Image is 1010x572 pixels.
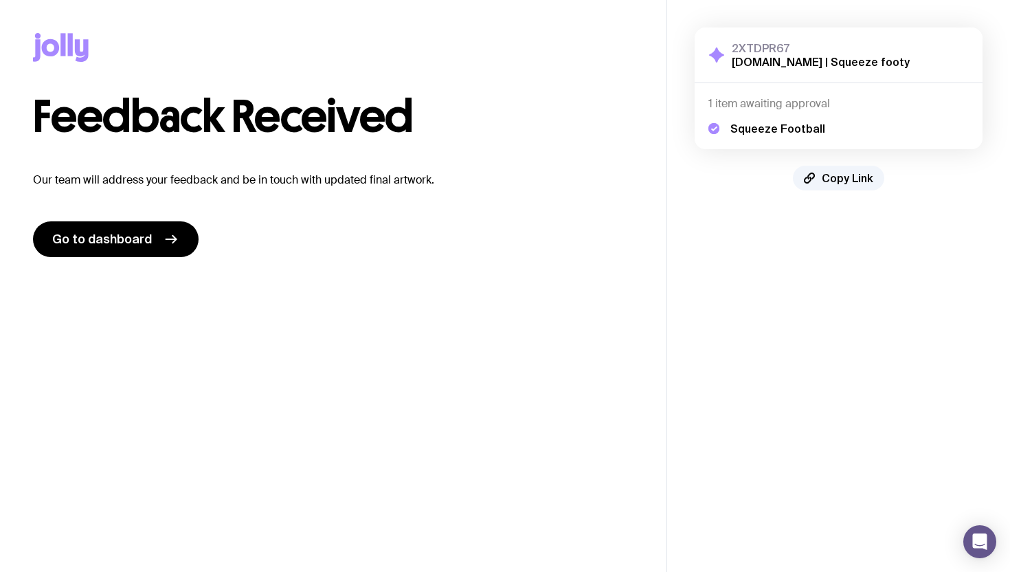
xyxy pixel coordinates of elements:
div: Open Intercom Messenger [963,525,996,558]
h1: Feedback Received [33,95,633,139]
h3: 2XTDPR67 [732,41,910,55]
button: Copy Link [793,166,884,190]
h2: [DOMAIN_NAME] | Squeeze footy [732,55,910,69]
span: Copy Link [822,171,873,185]
p: Our team will address your feedback and be in touch with updated final artwork. [33,172,633,188]
a: Go to dashboard [33,221,199,257]
h4: 1 item awaiting approval [708,97,969,111]
span: Go to dashboard [52,231,152,247]
h5: Squeeze Football [730,122,825,135]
